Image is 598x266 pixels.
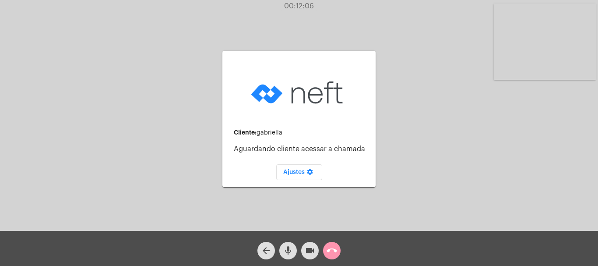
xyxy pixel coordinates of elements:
[327,245,337,256] mat-icon: call_end
[234,129,257,135] strong: Cliente:
[234,145,369,153] p: Aguardando cliente acessar a chamada
[249,67,349,118] img: logo-neft-novo-2.png
[305,168,315,179] mat-icon: settings
[234,129,369,136] div: gabriella
[305,245,315,256] mat-icon: videocam
[261,245,271,256] mat-icon: arrow_back
[283,245,293,256] mat-icon: mic
[284,3,314,10] span: 00:12:06
[276,164,322,180] button: Ajustes
[283,169,315,175] span: Ajustes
